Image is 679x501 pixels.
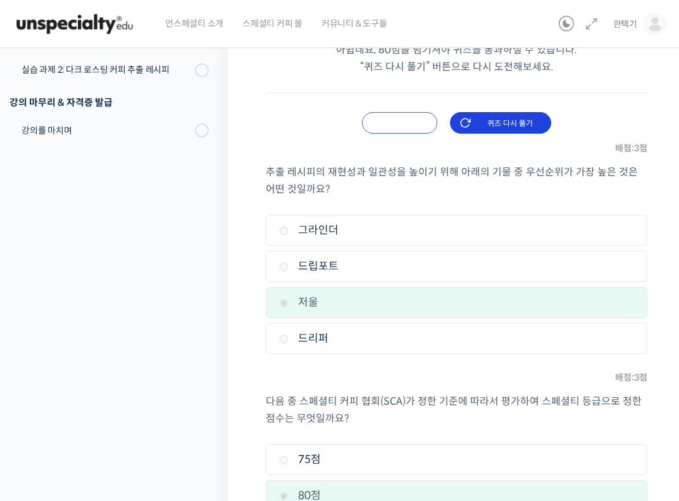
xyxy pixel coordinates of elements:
input: 그라인더 [279,227,289,235]
input: 80점 [279,492,289,500]
label: 그라인더 [279,222,634,239]
span: 3 [634,372,639,383]
span: 홈 [40,415,47,425]
span: 다음 중 스페셜티 커피 협회(SCA)가 정한 기준에 따라서 평가하여 스페셜티 등급으로 정한 점수는 무엇일까요? [266,395,642,425]
p: 아쉽네요, 80점을 넘기셔야 퀴즈를 통과하실 수 있습니다. “퀴즈 다시 풀기” 버튼으로 다시 도전해보세요. [266,41,647,75]
label: 75점 [279,451,634,468]
input: 오답 확인하기 [362,112,437,134]
span: 배점: 점 [615,140,647,157]
span: 3 [634,143,639,154]
input: 드립포트 [279,263,289,271]
input: 75점 [279,456,289,464]
span: 배점: 점 [615,369,647,386]
span: 한택기 [613,18,637,30]
label: 저울 [279,294,634,311]
span: 추출 레시피의 재현성과 일관성을 높이기 위해 아래의 기물 중 우선순위가 가장 높은 것은 어떤 것일까요? [266,165,638,196]
span: 설정 [196,415,211,425]
label: 드립포트 [279,258,634,275]
a: 대화 [84,396,163,428]
div: 실습 과제 2: 다크 로스팅 커피 추출 레시피 [22,63,191,77]
a: 홈 [4,396,84,428]
a: 설정 [163,396,243,428]
span: 대화 [116,415,131,426]
label: 드리퍼 [279,330,634,347]
div: 강의 마무리 & 자격증 발급 [9,94,209,111]
div: 강의를 마치며 [22,124,191,137]
input: 드리퍼 [279,335,289,343]
input: 저울 [279,299,289,307]
input: 퀴즈 다시 풀기 [450,112,551,134]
